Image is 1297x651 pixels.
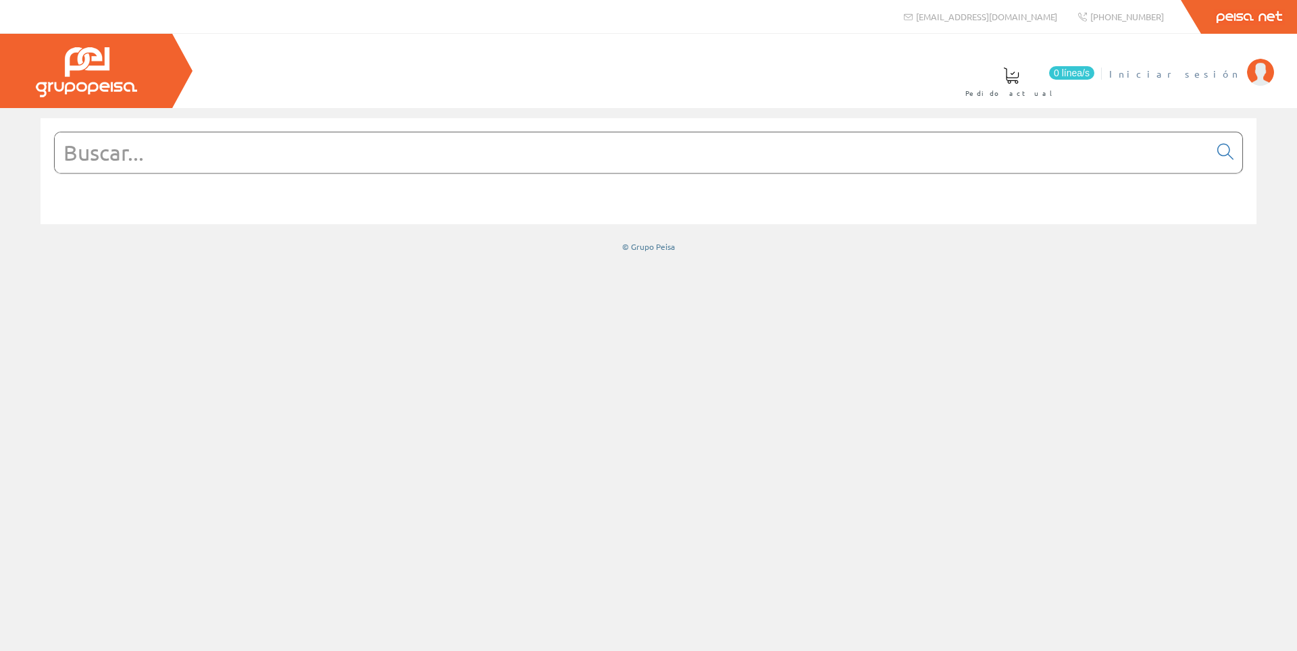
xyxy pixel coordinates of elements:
span: Iniciar sesión [1109,67,1240,80]
span: [EMAIL_ADDRESS][DOMAIN_NAME] [916,11,1057,22]
a: Iniciar sesión [1109,56,1274,69]
span: 0 línea/s [1049,66,1094,80]
span: [PHONE_NUMBER] [1090,11,1164,22]
input: Buscar... [55,132,1209,173]
img: Grupo Peisa [36,47,137,97]
div: © Grupo Peisa [41,241,1256,253]
span: Pedido actual [965,86,1057,100]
